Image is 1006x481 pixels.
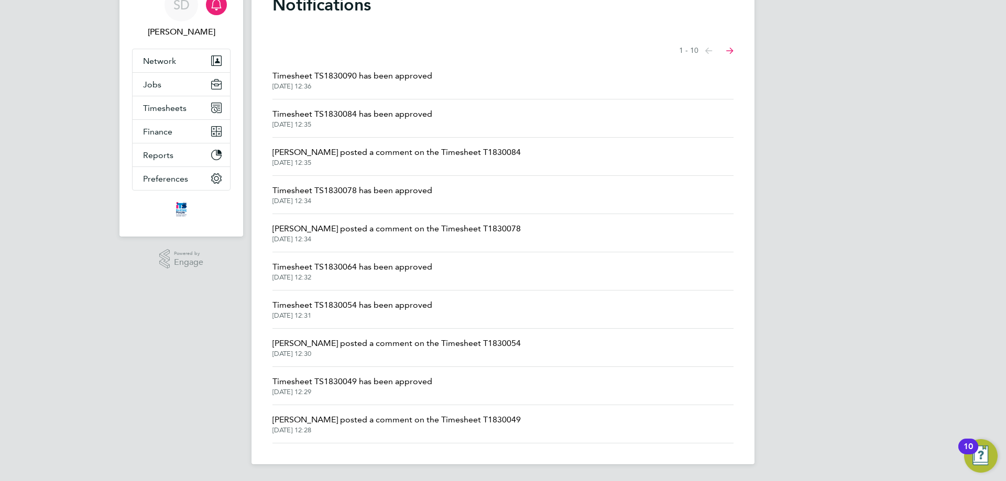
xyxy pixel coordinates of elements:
span: [PERSON_NAME] posted a comment on the Timesheet T1830084 [272,146,521,159]
img: itsconstruction-logo-retina.png [174,201,189,218]
a: Timesheet TS1830049 has been approved[DATE] 12:29 [272,375,432,396]
span: Powered by [174,249,203,258]
a: Timesheet TS1830090 has been approved[DATE] 12:36 [272,70,432,91]
div: 10 [964,446,973,460]
button: Preferences [133,167,230,190]
span: [DATE] 12:36 [272,82,432,91]
span: [DATE] 12:28 [272,426,521,434]
button: Timesheets [133,96,230,119]
span: [PERSON_NAME] posted a comment on the Timesheet T1830054 [272,337,521,350]
a: Timesheet TS1830064 has been approved[DATE] 12:32 [272,261,432,282]
span: Timesheet TS1830064 has been approved [272,261,432,273]
button: Open Resource Center, 10 new notifications [964,439,998,473]
span: Finance [143,127,172,137]
span: [DATE] 12:29 [272,388,432,396]
span: 1 - 10 [679,46,698,56]
span: Timesheet TS1830084 has been approved [272,108,432,120]
span: [PERSON_NAME] posted a comment on the Timesheet T1830049 [272,413,521,426]
span: [DATE] 12:35 [272,120,432,129]
button: Reports [133,143,230,166]
span: [DATE] 12:34 [272,197,432,205]
span: Timesheet TS1830090 has been approved [272,70,432,82]
a: [PERSON_NAME] posted a comment on the Timesheet T1830084[DATE] 12:35 [272,146,521,167]
a: Powered byEngage [159,249,204,269]
span: [DATE] 12:30 [272,350,521,358]
a: Timesheet TS1830078 has been approved[DATE] 12:34 [272,184,432,205]
span: Timesheet TS1830049 has been approved [272,375,432,388]
span: Preferences [143,174,188,184]
span: [DATE] 12:31 [272,311,432,320]
span: [DATE] 12:32 [272,273,432,282]
button: Jobs [133,73,230,96]
a: Timesheet TS1830084 has been approved[DATE] 12:35 [272,108,432,129]
span: Reports [143,150,173,160]
span: Timesheet TS1830078 has been approved [272,184,432,197]
span: Jobs [143,80,161,90]
button: Network [133,49,230,72]
span: Timesheets [143,103,187,113]
span: Timesheet TS1830054 has been approved [272,299,432,311]
span: Network [143,56,176,66]
a: Timesheet TS1830054 has been approved[DATE] 12:31 [272,299,432,320]
span: [PERSON_NAME] posted a comment on the Timesheet T1830078 [272,222,521,235]
a: [PERSON_NAME] posted a comment on the Timesheet T1830078[DATE] 12:34 [272,222,521,243]
span: Stuart Douglas [132,26,231,38]
nav: Select page of notifications list [679,40,734,61]
button: Finance [133,120,230,143]
a: [PERSON_NAME] posted a comment on the Timesheet T1830054[DATE] 12:30 [272,337,521,358]
span: [DATE] 12:34 [272,235,521,243]
a: Go to home page [132,201,231,218]
span: [DATE] 12:35 [272,159,521,167]
span: Engage [174,258,203,267]
a: [PERSON_NAME] posted a comment on the Timesheet T1830049[DATE] 12:28 [272,413,521,434]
